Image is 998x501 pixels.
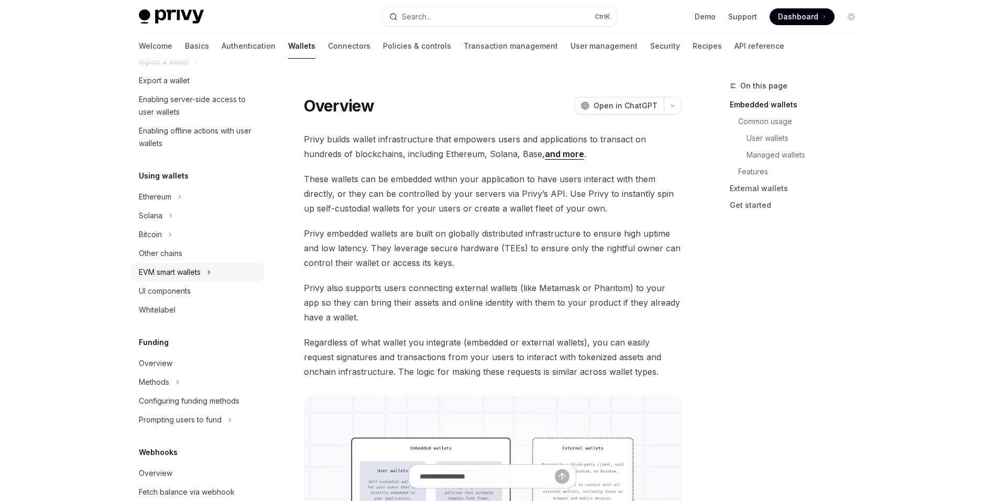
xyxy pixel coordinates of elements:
button: Open in ChatGPT [574,97,664,115]
span: Ctrl K [595,13,610,21]
a: Enabling server-side access to user wallets [130,90,265,121]
button: Toggle dark mode [843,8,860,25]
div: Solana [139,209,162,222]
span: Open in ChatGPT [594,101,657,111]
h1: Overview [304,96,375,115]
a: User management [571,34,638,59]
a: Whitelabel [130,300,265,319]
a: UI components [130,282,265,300]
a: Managed wallets [747,147,868,163]
div: UI components [139,285,191,297]
div: Search... [402,10,431,23]
a: API reference [734,34,784,59]
div: Enabling offline actions with user wallets [139,125,258,150]
button: Search...CtrlK [382,7,617,26]
a: Overview [130,354,265,373]
a: Embedded wallets [730,96,868,113]
div: EVM smart wallets [139,266,201,279]
div: Configuring funding methods [139,395,239,407]
div: Enabling server-side access to user wallets [139,93,258,118]
span: Dashboard [778,12,818,22]
span: Privy embedded wallets are built on globally distributed infrastructure to ensure high uptime and... [304,226,682,270]
div: Fetch balance via webhook [139,486,235,498]
a: Authentication [222,34,276,59]
a: Wallets [288,34,315,59]
div: Methods [139,376,169,388]
h5: Funding [139,336,169,349]
a: External wallets [730,180,868,197]
a: Export a wallet [130,71,265,90]
a: Enabling offline actions with user wallets [130,121,265,153]
a: Features [738,163,868,180]
a: Overview [130,464,265,483]
a: Demo [695,12,716,22]
div: Whitelabel [139,304,176,316]
div: Bitcoin [139,228,162,241]
div: Other chains [139,247,182,260]
a: Other chains [130,244,265,263]
h5: Webhooks [139,446,178,459]
a: Security [650,34,680,59]
div: Overview [139,357,172,370]
a: Configuring funding methods [130,392,265,410]
a: Dashboard [770,8,835,25]
button: Send message [555,469,569,484]
span: Regardless of what wallet you integrate (embedded or external wallets), you can easily request si... [304,335,682,379]
a: Welcome [139,34,172,59]
h5: Using wallets [139,170,189,182]
div: Prompting users to fund [139,414,222,426]
a: Support [728,12,757,22]
div: Ethereum [139,191,171,203]
a: Recipes [693,34,722,59]
span: On this page [740,80,787,92]
a: Connectors [328,34,370,59]
a: User wallets [747,130,868,147]
div: Overview [139,467,172,480]
a: Policies & controls [383,34,451,59]
a: Basics [185,34,209,59]
span: Privy also supports users connecting external wallets (like Metamask or Phantom) to your app so t... [304,281,682,325]
a: Common usage [738,113,868,130]
a: Transaction management [464,34,558,59]
span: These wallets can be embedded within your application to have users interact with them directly, ... [304,172,682,216]
span: Privy builds wallet infrastructure that empowers users and applications to transact on hundreds o... [304,132,682,161]
a: and more [545,149,584,160]
a: Get started [730,197,868,214]
img: light logo [139,9,204,24]
div: Export a wallet [139,74,190,87]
